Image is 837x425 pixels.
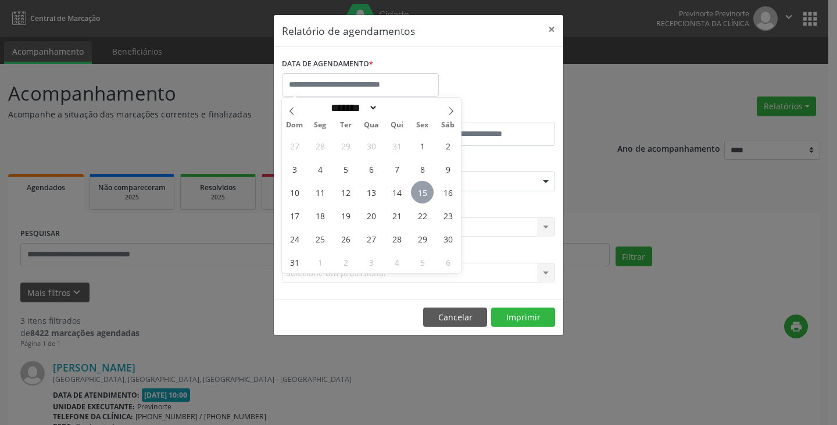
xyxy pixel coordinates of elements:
span: Agosto 4, 2025 [309,158,331,180]
span: Agosto 6, 2025 [360,158,382,180]
span: Agosto 23, 2025 [437,204,459,227]
span: Agosto 5, 2025 [334,158,357,180]
span: Setembro 4, 2025 [385,251,408,273]
span: Julho 30, 2025 [360,134,382,157]
span: Agosto 10, 2025 [283,181,306,203]
span: Agosto 7, 2025 [385,158,408,180]
span: Agosto 11, 2025 [309,181,331,203]
button: Cancelar [423,308,487,327]
span: Agosto 8, 2025 [411,158,434,180]
span: Setembro 6, 2025 [437,251,459,273]
span: Qua [359,122,384,129]
span: Agosto 29, 2025 [411,227,434,250]
span: Setembro 2, 2025 [334,251,357,273]
label: ATÉ [421,105,555,123]
span: Setembro 3, 2025 [360,251,382,273]
span: Agosto 28, 2025 [385,227,408,250]
span: Agosto 1, 2025 [411,134,434,157]
span: Sáb [435,122,461,129]
span: Sex [410,122,435,129]
span: Agosto 2, 2025 [437,134,459,157]
span: Dom [282,122,307,129]
button: Close [540,15,563,44]
span: Agosto 13, 2025 [360,181,382,203]
span: Agosto 12, 2025 [334,181,357,203]
span: Agosto 14, 2025 [385,181,408,203]
span: Setembro 5, 2025 [411,251,434,273]
label: DATA DE AGENDAMENTO [282,55,373,73]
span: Agosto 26, 2025 [334,227,357,250]
span: Agosto 15, 2025 [411,181,434,203]
span: Setembro 1, 2025 [309,251,331,273]
span: Agosto 18, 2025 [309,204,331,227]
h5: Relatório de agendamentos [282,23,415,38]
span: Julho 28, 2025 [309,134,331,157]
span: Agosto 3, 2025 [283,158,306,180]
span: Julho 31, 2025 [385,134,408,157]
select: Month [327,102,378,114]
span: Qui [384,122,410,129]
span: Agosto 25, 2025 [309,227,331,250]
span: Agosto 24, 2025 [283,227,306,250]
span: Agosto 17, 2025 [283,204,306,227]
span: Agosto 9, 2025 [437,158,459,180]
span: Agosto 21, 2025 [385,204,408,227]
span: Julho 29, 2025 [334,134,357,157]
span: Agosto 31, 2025 [283,251,306,273]
input: Year [378,102,416,114]
span: Agosto 27, 2025 [360,227,382,250]
span: Agosto 16, 2025 [437,181,459,203]
span: Agosto 20, 2025 [360,204,382,227]
span: Julho 27, 2025 [283,134,306,157]
span: Agosto 19, 2025 [334,204,357,227]
span: Ter [333,122,359,129]
span: Agosto 30, 2025 [437,227,459,250]
button: Imprimir [491,308,555,327]
span: Seg [307,122,333,129]
span: Agosto 22, 2025 [411,204,434,227]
